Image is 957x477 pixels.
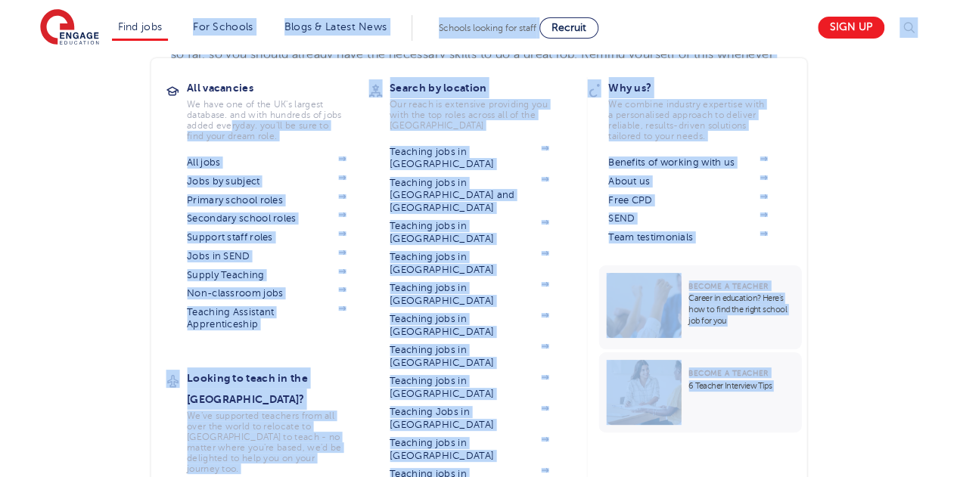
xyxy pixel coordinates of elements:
a: Teaching jobs in [GEOGRAPHIC_DATA] [390,344,548,369]
h3: All vacancies [187,77,368,98]
a: Teaching jobs in [GEOGRAPHIC_DATA] [390,282,548,307]
a: All vacanciesWe have one of the UK's largest database. and with hundreds of jobs added everyday. ... [187,77,368,141]
p: Our reach is extensive providing you with the top roles across all of the [GEOGRAPHIC_DATA] [390,99,548,131]
h3: Search by location [390,77,571,98]
span: Schools looking for staff [439,23,536,33]
a: Search by locationOur reach is extensive providing you with the top roles across all of the [GEOG... [390,77,571,131]
a: Blogs & Latest News [284,21,387,33]
a: Become a Teacher6 Teacher Interview Tips [598,352,805,432]
a: Become a TeacherCareer in education? Here’s how to find the right school job for you [598,265,805,349]
h3: Looking to teach in the [GEOGRAPHIC_DATA]? [187,367,368,410]
a: Teaching jobs in [GEOGRAPHIC_DATA] [390,146,548,171]
a: Supply Teaching [187,269,346,281]
a: Jobs in SEND [187,250,346,262]
a: Why us?We combine industry expertise with a personalised approach to deliver reliable, results-dr... [608,77,790,141]
a: For Schools [193,21,253,33]
a: Teaching jobs in [GEOGRAPHIC_DATA] [390,251,548,276]
span: Become a Teacher [688,282,768,290]
p: We've supported teachers from all over the world to relocate to [GEOGRAPHIC_DATA] to teach - no m... [187,410,346,474]
span: Recruit [552,22,586,33]
a: Sign up [818,17,884,39]
a: SEND [608,212,767,225]
p: 6 Teacher Interview Tips [688,380,794,392]
h3: Why us? [608,77,790,98]
a: Looking to teach in the [GEOGRAPHIC_DATA]?We've supported teachers from all over the world to rel... [187,367,368,474]
a: Primary school roles [187,194,346,206]
a: Jobs by subject [187,175,346,187]
a: Find jobs [118,21,163,33]
a: Teaching jobs in [GEOGRAPHIC_DATA] [390,437,548,462]
p: Career in education? Here’s how to find the right school job for you [688,293,794,327]
a: Support staff roles [187,231,346,243]
a: Teaching Assistant Apprenticeship [187,306,346,331]
img: Engage Education [40,9,99,47]
a: Teaching jobs in [GEOGRAPHIC_DATA] [390,313,548,338]
a: Secondary school roles [187,212,346,225]
a: Recruit [539,17,598,39]
p: We combine industry expertise with a personalised approach to deliver reliable, results-driven so... [608,99,767,141]
a: Free CPD [608,194,767,206]
a: About us [608,175,767,187]
span: Become a Teacher [688,369,768,377]
a: Benefits of working with us [608,156,767,169]
a: Teaching jobs in [GEOGRAPHIC_DATA] and [GEOGRAPHIC_DATA] [390,177,548,214]
a: Non-classroom jobs [187,287,346,299]
a: Teaching jobs in [GEOGRAPHIC_DATA] [390,375,548,400]
a: Teaching jobs in [GEOGRAPHIC_DATA] [390,220,548,245]
a: Teaching Jobs in [GEOGRAPHIC_DATA] [390,406,548,431]
a: All jobs [187,156,346,169]
p: We have one of the UK's largest database. and with hundreds of jobs added everyday. you'll be sur... [187,99,346,141]
a: Team testimonials [608,231,767,243]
